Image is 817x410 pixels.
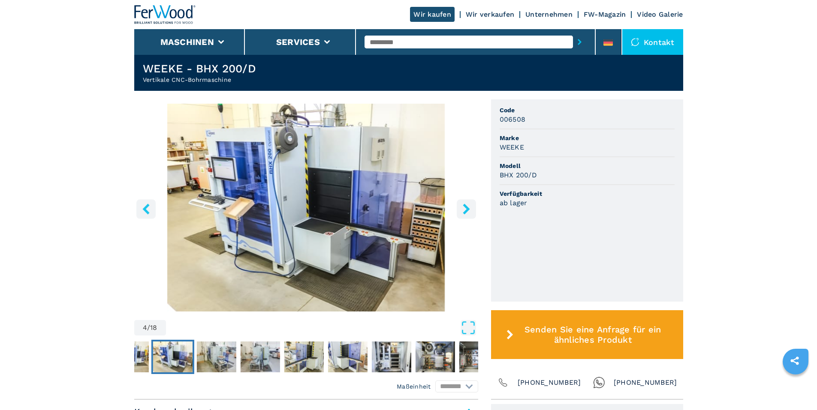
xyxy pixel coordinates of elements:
button: Services [276,37,320,47]
button: Go to Slide 8 [326,340,369,374]
button: Go to Slide 3 [107,340,150,374]
img: 8312c7279247d5eaccd9d4f83f206f85 [459,341,498,372]
img: fdd38f8502dcdfaaf121b9dad859e9b2 [284,341,323,372]
button: Go to Slide 9 [370,340,413,374]
img: Phone [497,377,509,389]
img: 88266c84207c23ed708d435e6cf06e21 [196,341,236,372]
span: Verfügbarkeit [500,189,675,198]
img: Kontakt [631,38,639,46]
h1: WEEKE - BHX 200/D [143,62,256,75]
button: Go to Slide 6 [238,340,281,374]
img: Ferwood [134,5,196,24]
div: Kontakt [622,29,683,55]
img: 9c53d56b4ae9634d60a48e2c3fff292e [153,341,192,372]
button: left-button [136,199,156,218]
button: submit-button [573,32,586,52]
em: Maßeinheit [397,382,431,391]
button: Go to Slide 11 [457,340,500,374]
a: Wir verkaufen [466,10,514,18]
img: 3fb7d36857d87fb4522a8b408fccf9e7 [109,341,148,372]
img: 367d0880414a49db18bea95dae4ce1e0 [371,341,411,372]
span: 18 [150,324,157,331]
h3: ab lager [500,198,528,208]
nav: Thumbnail Navigation [63,340,407,374]
span: / [147,324,150,331]
span: Senden Sie eine Anfrage für ein ähnliches Produkt [517,324,669,345]
iframe: Chat [781,371,811,404]
span: Modell [500,162,675,170]
img: 676965b1810e72e29436185917739e06 [240,341,280,372]
img: Vertikale CNC-Bohrmaschine WEEKE BHX 200/D [134,104,478,311]
button: Go to Slide 7 [282,340,325,374]
h3: WEEKE [500,142,524,152]
button: Senden Sie eine Anfrage für ein ähnliches Produkt [491,310,683,359]
h3: 006508 [500,114,526,124]
img: d13022193c475cc55d45b17c32d9f07d [328,341,367,372]
h3: BHX 200/D [500,170,537,180]
span: [PHONE_NUMBER] [614,377,677,389]
span: [PHONE_NUMBER] [518,377,581,389]
a: Video Galerie [637,10,683,18]
span: Marke [500,134,675,142]
button: right-button [457,199,476,218]
img: Whatsapp [593,377,605,389]
a: Unternehmen [525,10,573,18]
div: Go to Slide 4 [134,104,478,311]
button: Go to Slide 4 [151,340,194,374]
h2: Vertikale CNC-Bohrmaschine [143,75,256,84]
a: FW-Magazin [584,10,626,18]
button: Maschinen [160,37,214,47]
button: Go to Slide 10 [413,340,456,374]
a: Wir kaufen [410,7,455,22]
span: Code [500,106,675,114]
span: 4 [143,324,147,331]
button: Go to Slide 5 [195,340,238,374]
img: f572709ffafc20da56202d805ba329fe [415,341,455,372]
button: Open Fullscreen [168,320,476,335]
a: sharethis [784,350,805,371]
